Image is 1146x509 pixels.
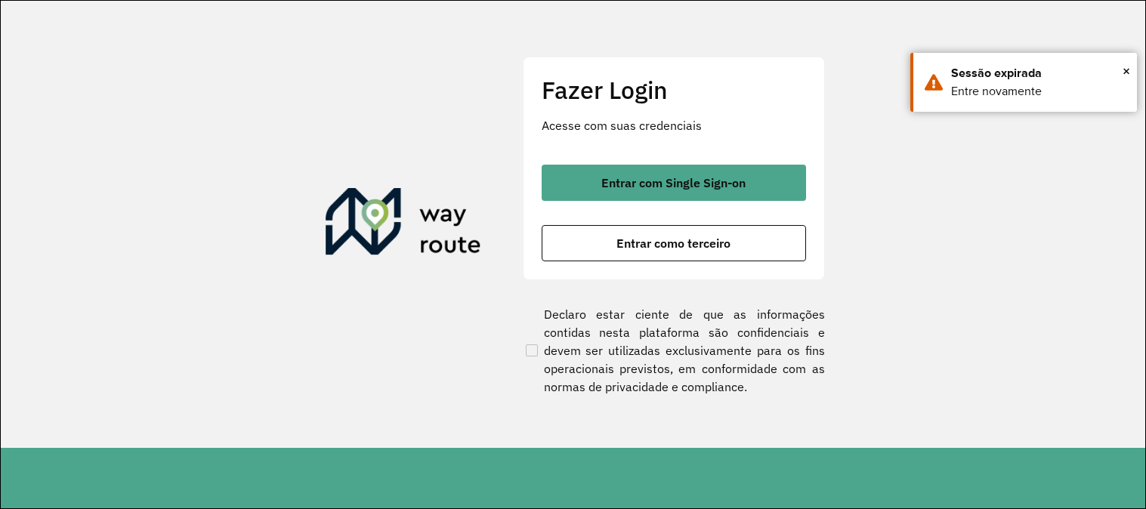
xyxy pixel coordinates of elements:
button: button [542,165,806,201]
button: Close [1123,60,1130,82]
p: Acesse com suas credenciais [542,116,806,134]
button: button [542,225,806,261]
h2: Fazer Login [542,76,806,104]
label: Declaro estar ciente de que as informações contidas nesta plataforma são confidenciais e devem se... [523,305,825,396]
img: Roteirizador AmbevTech [326,188,481,261]
span: Entrar como terceiro [616,237,731,249]
span: × [1123,60,1130,82]
div: Sessão expirada [951,64,1126,82]
span: Entrar com Single Sign-on [601,177,746,189]
div: Entre novamente [951,82,1126,100]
